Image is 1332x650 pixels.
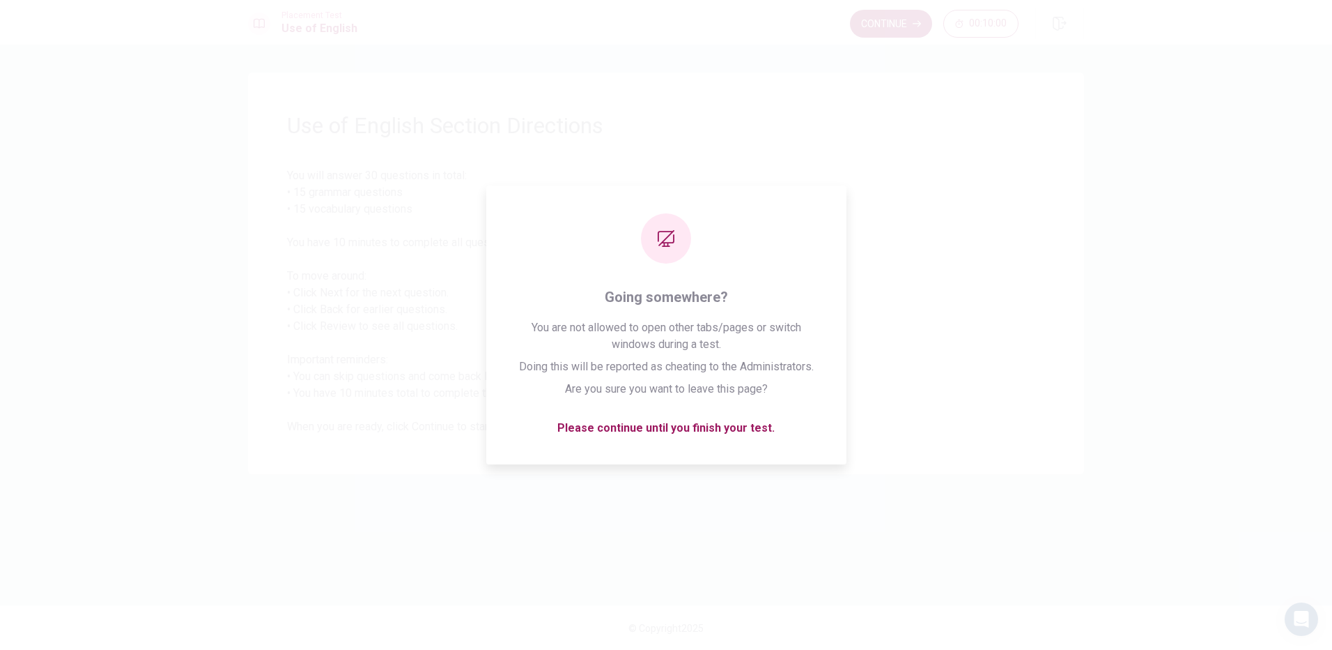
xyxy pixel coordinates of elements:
[628,623,704,634] span: © Copyright 2025
[281,10,357,20] span: Placement Test
[287,167,1045,435] span: You will answer 30 questions in total: • 15 grammar questions • 15 vocabulary questions You have ...
[969,18,1007,29] span: 00:10:00
[943,10,1019,38] button: 00:10:00
[287,112,1045,139] span: Use of English Section Directions
[281,20,357,37] h1: Use of English
[850,10,932,38] button: Continue
[1285,603,1318,636] div: Open Intercom Messenger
